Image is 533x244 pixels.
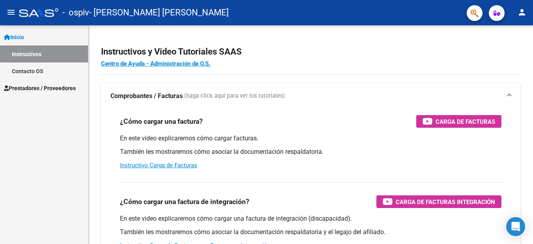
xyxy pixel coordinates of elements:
h3: ¿Cómo cargar una factura de integración? [120,196,249,207]
p: También les mostraremos cómo asociar la documentación respaldatoria. [120,148,501,156]
h3: ¿Cómo cargar una factura? [120,116,203,127]
span: Carga de Facturas Integración [396,197,495,207]
mat-icon: menu [6,8,16,17]
a: Instructivo Carga de Facturas [120,162,197,169]
p: En este video explicaremos cómo cargar facturas. [120,134,501,143]
button: Carga de Facturas [416,115,501,128]
a: Centro de Ayuda - Administración de O.S. [101,60,210,67]
p: En este video explicaremos cómo cargar una factura de integración (discapacidad). [120,214,501,223]
p: También les mostraremos cómo asociar la documentación respaldatoria y el legajo del afiliado. [120,228,501,236]
span: Carga de Facturas [436,117,495,127]
strong: Comprobantes / Facturas [110,92,183,100]
span: - ospiv [62,4,89,21]
div: Open Intercom Messenger [506,217,525,236]
span: Inicio [4,33,24,42]
h2: Instructivos y Video Tutoriales SAAS [101,44,520,59]
mat-expansion-panel-header: Comprobantes / Facturas (haga click aquí para ver los tutoriales) [101,83,520,109]
span: Prestadores / Proveedores [4,84,76,93]
mat-icon: person [517,8,527,17]
button: Carga de Facturas Integración [376,195,501,208]
span: - [PERSON_NAME] [PERSON_NAME] [89,4,229,21]
span: (haga click aquí para ver los tutoriales) [184,92,285,100]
